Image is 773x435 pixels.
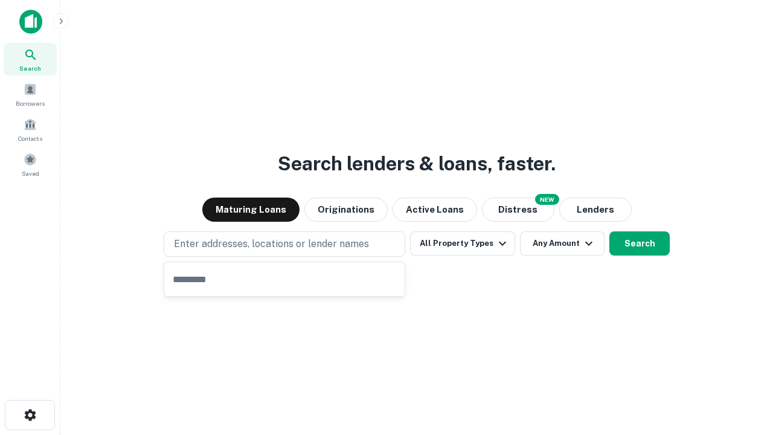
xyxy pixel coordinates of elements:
img: capitalize-icon.png [19,10,42,34]
button: All Property Types [410,231,515,256]
span: Borrowers [16,98,45,108]
span: Search [19,63,41,73]
button: Enter addresses, locations or lender names [164,231,405,257]
button: Active Loans [393,198,477,222]
button: Any Amount [520,231,605,256]
button: Search [609,231,670,256]
div: NEW [535,194,559,205]
button: Maturing Loans [202,198,300,222]
h3: Search lenders & loans, faster. [278,149,556,178]
span: Saved [22,169,39,178]
a: Borrowers [4,78,57,111]
a: Contacts [4,113,57,146]
iframe: Chat Widget [713,338,773,396]
p: Enter addresses, locations or lender names [174,237,369,251]
button: Lenders [559,198,632,222]
a: Saved [4,148,57,181]
span: Contacts [18,134,42,143]
button: Originations [304,198,388,222]
button: Search distressed loans with lien and other non-mortgage details. [482,198,554,222]
a: Search [4,43,57,76]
